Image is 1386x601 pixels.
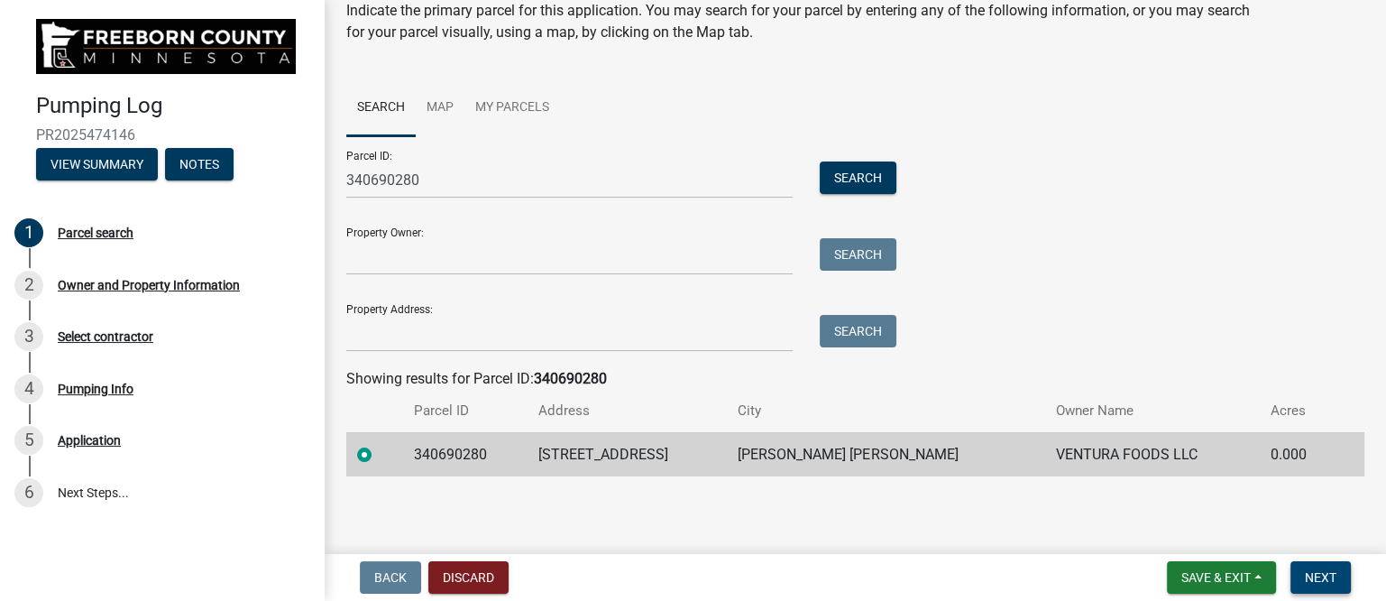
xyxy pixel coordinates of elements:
[58,227,133,239] div: Parcel search
[1181,570,1251,585] span: Save & Exit
[36,19,296,74] img: Freeborn County, Minnesota
[36,93,310,119] h4: Pumping Log
[1260,390,1336,432] th: Acres
[820,162,896,194] button: Search
[165,148,234,180] button: Notes
[14,271,43,300] div: 2
[403,390,528,432] th: Parcel ID
[1305,570,1336,585] span: Next
[416,79,464,137] a: Map
[464,79,560,137] a: My Parcels
[14,218,43,247] div: 1
[534,370,607,387] strong: 340690280
[36,148,158,180] button: View Summary
[1045,390,1260,432] th: Owner Name
[14,426,43,455] div: 5
[58,434,121,447] div: Application
[1290,561,1351,594] button: Next
[346,79,416,137] a: Search
[727,390,1045,432] th: City
[36,126,289,143] span: PR2025474146
[820,315,896,347] button: Search
[165,158,234,172] wm-modal-confirm: Notes
[1167,561,1276,594] button: Save & Exit
[14,478,43,507] div: 6
[1260,432,1336,476] td: 0.000
[820,238,896,271] button: Search
[1045,432,1260,476] td: VENTURA FOODS LLC
[36,158,158,172] wm-modal-confirm: Summary
[403,432,528,476] td: 340690280
[58,330,153,343] div: Select contractor
[374,570,407,585] span: Back
[58,279,240,291] div: Owner and Property Information
[528,432,727,476] td: [STREET_ADDRESS]
[428,561,509,594] button: Discard
[727,432,1045,476] td: [PERSON_NAME] [PERSON_NAME]
[58,383,133,395] div: Pumping Info
[14,322,43,351] div: 3
[346,368,1364,390] div: Showing results for Parcel ID:
[528,390,727,432] th: Address
[14,374,43,403] div: 4
[360,561,421,594] button: Back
